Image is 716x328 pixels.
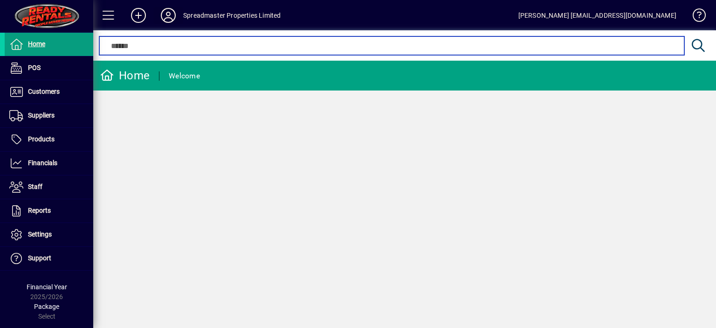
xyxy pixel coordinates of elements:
[5,247,93,270] a: Support
[183,8,281,23] div: Spreadmaster Properties Limited
[5,128,93,151] a: Products
[5,104,93,127] a: Suppliers
[5,175,93,199] a: Staff
[27,283,67,291] span: Financial Year
[28,183,42,190] span: Staff
[34,303,59,310] span: Package
[5,80,93,104] a: Customers
[28,159,57,167] span: Financials
[28,64,41,71] span: POS
[169,69,200,84] div: Welcome
[28,207,51,214] span: Reports
[28,112,55,119] span: Suppliers
[28,88,60,95] span: Customers
[5,199,93,223] a: Reports
[28,135,55,143] span: Products
[100,68,150,83] div: Home
[5,223,93,246] a: Settings
[28,230,52,238] span: Settings
[5,152,93,175] a: Financials
[28,254,51,262] span: Support
[28,40,45,48] span: Home
[5,56,93,80] a: POS
[124,7,153,24] button: Add
[686,2,704,32] a: Knowledge Base
[518,8,676,23] div: [PERSON_NAME] [EMAIL_ADDRESS][DOMAIN_NAME]
[153,7,183,24] button: Profile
